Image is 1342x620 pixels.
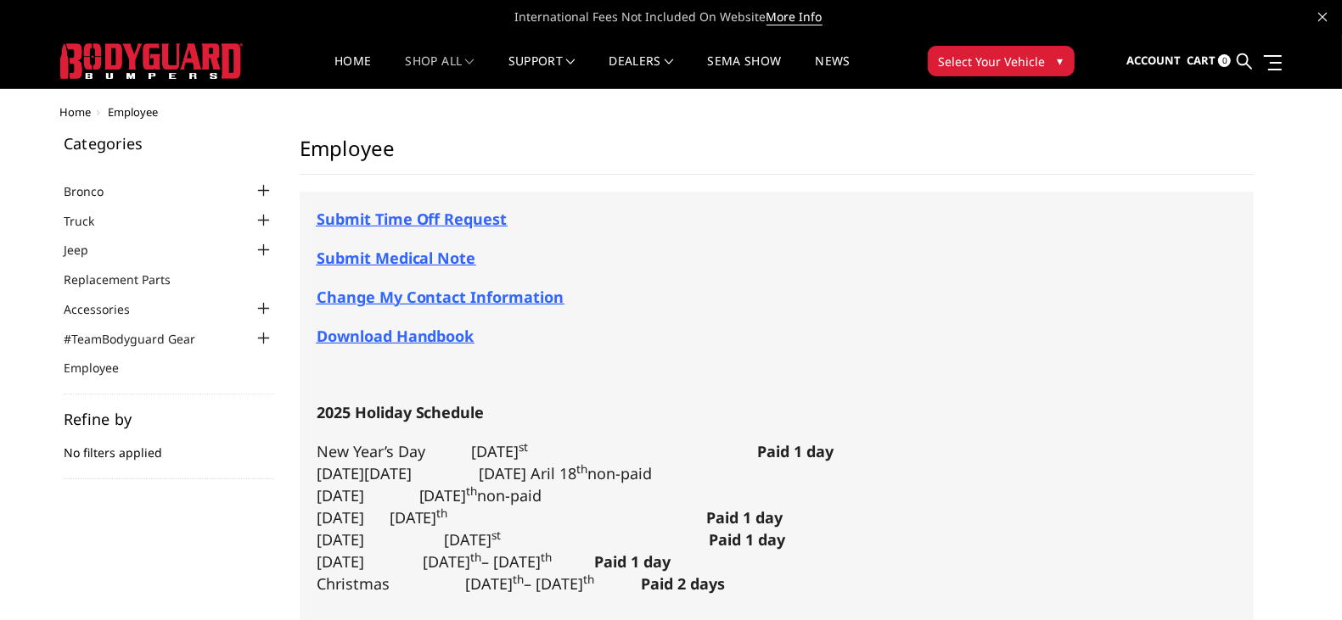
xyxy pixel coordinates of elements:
[64,330,216,348] a: #TeamBodyguard Gear
[317,287,564,307] strong: Change My Contact Information
[317,329,474,345] a: Download Handbook
[642,573,726,594] strong: Paid 2 days
[710,529,786,550] strong: Paid 1 day
[64,359,140,377] a: Employee
[707,55,781,88] a: SEMA Show
[317,485,542,505] span: [DATE] [DATE] non-paid
[437,505,448,521] sup: th
[317,551,671,572] span: [DATE] [DATE] – [DATE]
[584,572,595,587] sup: th
[64,136,274,151] h5: Categories
[766,8,823,25] a: More Info
[317,441,834,461] span: New Year’s Day [DATE]
[508,55,576,88] a: Support
[514,572,525,587] sup: th
[64,411,274,479] div: No filters applied
[334,55,371,88] a: Home
[317,529,786,550] span: [DATE] [DATE]
[317,463,653,483] span: [DATE][DATE] [DATE] Aril 18 non-paid
[109,104,159,120] span: Employee
[1058,52,1064,70] span: ▾
[64,411,274,427] h5: Refine by
[300,136,1254,175] h1: Employee
[406,55,474,88] a: shop all
[317,248,476,268] a: Submit Medical Note
[471,550,482,565] sup: th
[1257,539,1342,620] iframe: Chat Widget
[60,43,243,79] img: BODYGUARD BUMPERS
[64,212,115,230] a: Truck
[577,461,588,477] sup: th
[317,573,726,594] span: Christmas [DATE] – [DATE]
[542,550,553,565] sup: th
[317,402,485,422] strong: 2025 Holiday Schedule
[317,209,508,229] a: Submit Time Off Request
[1126,38,1181,84] a: Account
[64,300,151,318] a: Accessories
[939,53,1046,70] span: Select Your Vehicle
[1187,53,1216,68] span: Cart
[707,507,783,528] strong: Paid 1 day
[64,182,125,200] a: Bronco
[928,46,1075,76] button: Select Your Vehicle
[519,439,529,455] sup: st
[60,104,92,120] a: Home
[815,55,850,88] a: News
[758,441,834,461] strong: Paid 1 day
[1187,38,1231,84] a: Cart 0
[64,241,109,259] a: Jeep
[64,271,192,288] a: Replacement Parts
[1126,53,1181,68] span: Account
[609,55,674,88] a: Dealers
[467,483,478,499] sup: th
[492,528,502,543] sup: st
[317,290,564,306] a: Change My Contact Information
[317,507,783,528] span: [DATE] [DATE]
[317,326,474,346] span: Download Handbook
[595,551,671,572] strong: Paid 1 day
[1218,54,1231,67] span: 0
